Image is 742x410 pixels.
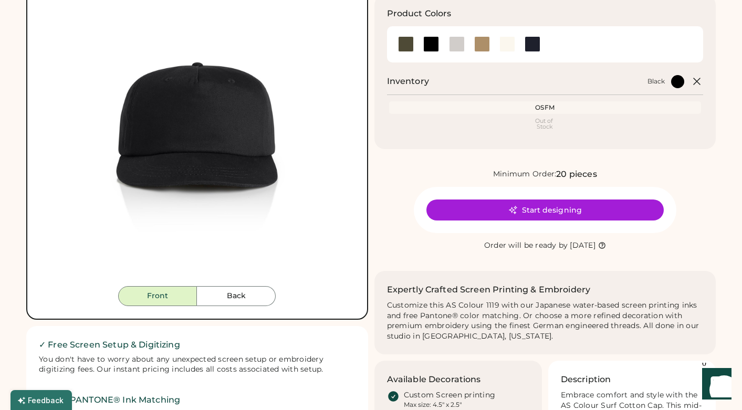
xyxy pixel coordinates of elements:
[39,339,356,351] h2: ✓ Free Screen Setup & Digitizing
[387,373,481,386] h3: Available Decorations
[387,300,704,342] div: Customize this AS Colour 1119 with our Japanese water-based screen printing inks and free Pantone...
[39,354,356,375] div: You don't have to worry about any unexpected screen setup or embroidery digitizing fees. Our inst...
[391,118,699,130] div: Out of Stock
[647,77,665,86] div: Black
[387,7,452,20] h3: Product Colors
[692,363,737,408] iframe: Front Chat
[570,240,595,251] div: [DATE]
[197,286,276,306] button: Back
[387,75,429,88] h2: Inventory
[556,168,597,181] div: 20 pieces
[404,390,496,401] div: Custom Screen printing
[426,199,664,220] button: Start designing
[493,169,557,180] div: Minimum Order:
[39,394,356,406] h2: ✓ Free PANTONE® Ink Matching
[404,401,462,409] div: Max size: 4.5" x 2.5"
[387,283,591,296] h2: Expertly Crafted Screen Printing & Embroidery
[118,286,197,306] button: Front
[484,240,568,251] div: Order will be ready by
[391,103,699,112] div: OSFM
[561,373,611,386] h3: Description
